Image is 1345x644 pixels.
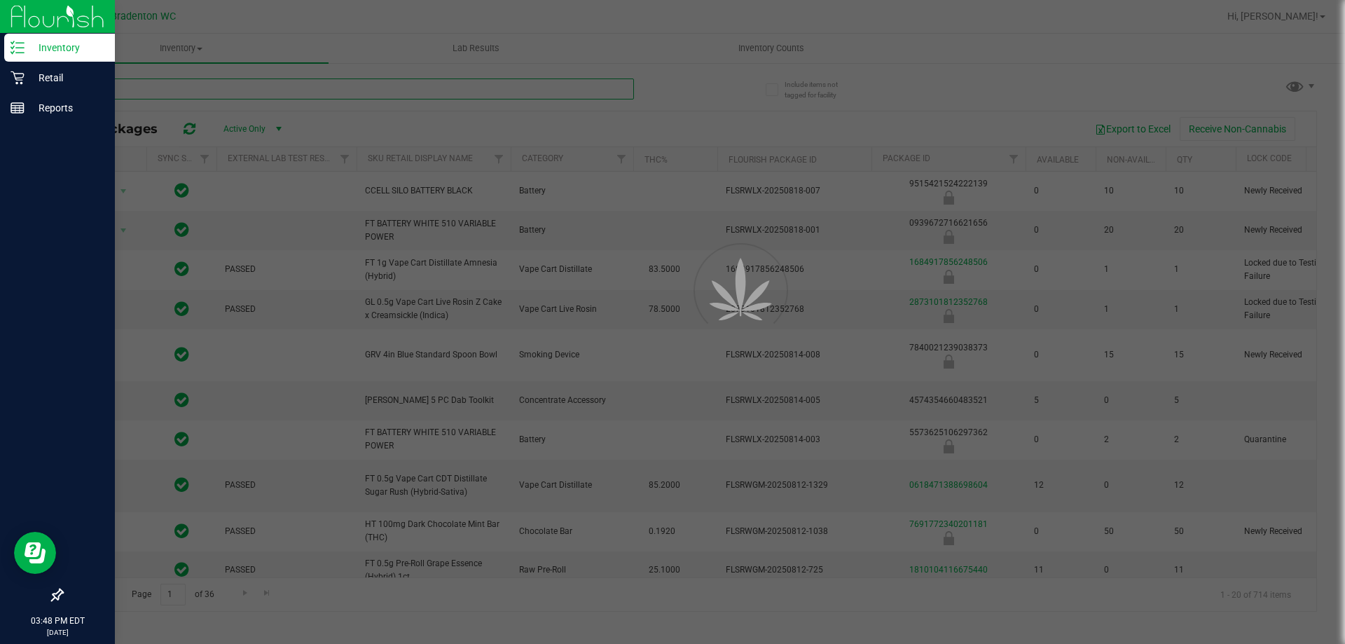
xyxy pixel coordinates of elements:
inline-svg: Inventory [11,41,25,55]
inline-svg: Retail [11,71,25,85]
p: [DATE] [6,627,109,638]
inline-svg: Reports [11,101,25,115]
iframe: Resource center [14,532,56,574]
p: 03:48 PM EDT [6,615,109,627]
p: Reports [25,100,109,116]
p: Inventory [25,39,109,56]
p: Retail [25,69,109,86]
